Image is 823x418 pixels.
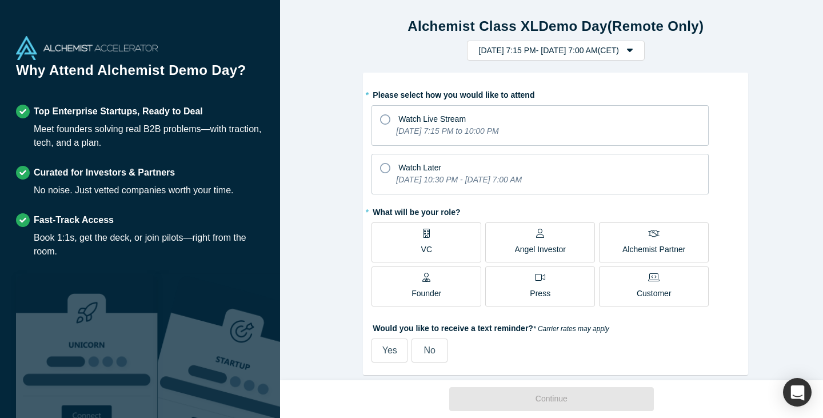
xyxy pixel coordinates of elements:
button: [DATE] 7:15 PM- [DATE] 7:00 AM(CET) [467,41,645,61]
span: Watch Live Stream [398,114,466,124]
em: * Carrier rates may apply [533,325,609,333]
img: Alchemist Accelerator Logo [16,36,158,60]
p: Customer [637,288,672,300]
span: No [424,345,436,355]
div: Book 1:1s, get the deck, or join pilots—right from the room. [34,231,264,258]
i: [DATE] 7:15 PM to 10:00 PM [396,126,498,136]
span: Watch Later [398,163,441,172]
label: Please select how you would like to attend [371,85,740,101]
strong: Alchemist Class XL Demo Day (Remote Only) [407,18,704,34]
h1: Why Attend Alchemist Demo Day? [16,60,264,89]
label: What will be your role? [371,202,740,218]
strong: Top Enterprise Startups, Ready to Deal [34,106,203,116]
div: No noise. Just vetted companies worth your time. [34,184,234,197]
strong: Curated for Investors & Partners [34,168,175,177]
strong: Fast-Track Access [34,215,114,225]
button: Continue [449,387,654,411]
p: Angel Investor [515,244,566,256]
p: Founder [411,288,441,300]
p: Press [530,288,550,300]
div: Meet founders solving real B2B problems—with traction, tech, and a plan. [34,122,264,150]
label: Would you like to receive a text reminder? [371,319,740,335]
p: VC [421,244,432,256]
span: Yes [382,345,397,355]
p: Alchemist Partner [622,244,685,256]
i: [DATE] 10:30 PM - [DATE] 7:00 AM [396,175,522,184]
